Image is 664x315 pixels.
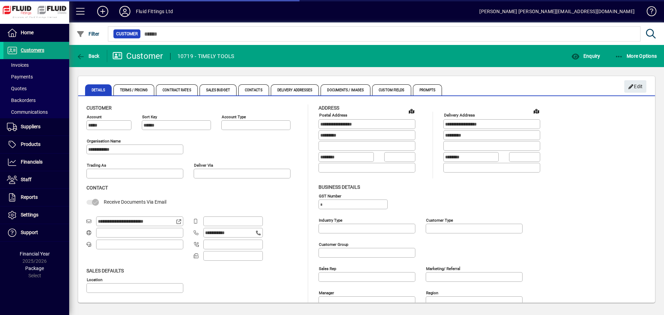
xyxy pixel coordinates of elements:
[21,141,40,147] span: Products
[321,84,370,95] span: Documents / Images
[114,5,136,18] button: Profile
[113,84,155,95] span: Terms / Pricing
[75,28,101,40] button: Filter
[271,84,319,95] span: Delivery Addresses
[3,189,69,206] a: Reports
[642,1,655,24] a: Knowledge Base
[426,217,453,222] mat-label: Customer type
[3,206,69,224] a: Settings
[319,242,348,247] mat-label: Customer group
[3,71,69,83] a: Payments
[628,81,643,92] span: Edit
[3,136,69,153] a: Products
[7,98,36,103] span: Backorders
[238,84,269,95] span: Contacts
[104,199,166,205] span: Receive Documents Via Email
[156,84,197,95] span: Contract Rates
[531,105,542,117] a: View on map
[86,105,112,111] span: Customer
[21,212,38,217] span: Settings
[3,94,69,106] a: Backorders
[571,53,600,59] span: Enquiry
[406,105,417,117] a: View on map
[177,51,234,62] div: 10719 - TIMELY TOOLS
[615,53,657,59] span: More Options
[194,163,213,168] mat-label: Deliver via
[21,230,38,235] span: Support
[624,80,646,93] button: Edit
[116,30,138,37] span: Customer
[92,5,114,18] button: Add
[85,84,112,95] span: Details
[426,290,438,295] mat-label: Region
[319,184,360,190] span: Business details
[570,50,602,62] button: Enquiry
[319,266,336,271] mat-label: Sales rep
[87,114,102,119] mat-label: Account
[3,154,69,171] a: Financials
[7,74,33,80] span: Payments
[21,47,44,53] span: Customers
[69,50,107,62] app-page-header-button: Back
[21,30,34,35] span: Home
[21,124,40,129] span: Suppliers
[200,84,237,95] span: Sales Budget
[3,224,69,241] a: Support
[319,193,341,198] mat-label: GST Number
[319,105,339,111] span: Address
[21,159,43,165] span: Financials
[86,185,108,191] span: Contact
[136,6,173,17] div: Fluid Fittings Ltd
[87,139,121,143] mat-label: Organisation name
[142,114,157,119] mat-label: Sort key
[479,6,635,17] div: [PERSON_NAME] [PERSON_NAME][EMAIL_ADDRESS][DOMAIN_NAME]
[413,84,442,95] span: Prompts
[75,50,101,62] button: Back
[20,251,50,257] span: Financial Year
[372,84,411,95] span: Custom Fields
[87,277,102,282] mat-label: Location
[319,290,334,295] mat-label: Manager
[76,53,100,59] span: Back
[3,24,69,41] a: Home
[7,86,27,91] span: Quotes
[613,50,659,62] button: More Options
[3,118,69,136] a: Suppliers
[76,31,100,37] span: Filter
[3,171,69,188] a: Staff
[21,177,31,182] span: Staff
[87,163,106,168] mat-label: Trading as
[3,106,69,118] a: Communications
[86,268,124,274] span: Sales defaults
[319,217,342,222] mat-label: Industry type
[426,266,460,271] mat-label: Marketing/ Referral
[3,83,69,94] a: Quotes
[112,50,163,62] div: Customer
[3,59,69,71] a: Invoices
[7,62,29,68] span: Invoices
[222,114,246,119] mat-label: Account Type
[21,194,38,200] span: Reports
[25,266,44,271] span: Package
[7,109,48,115] span: Communications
